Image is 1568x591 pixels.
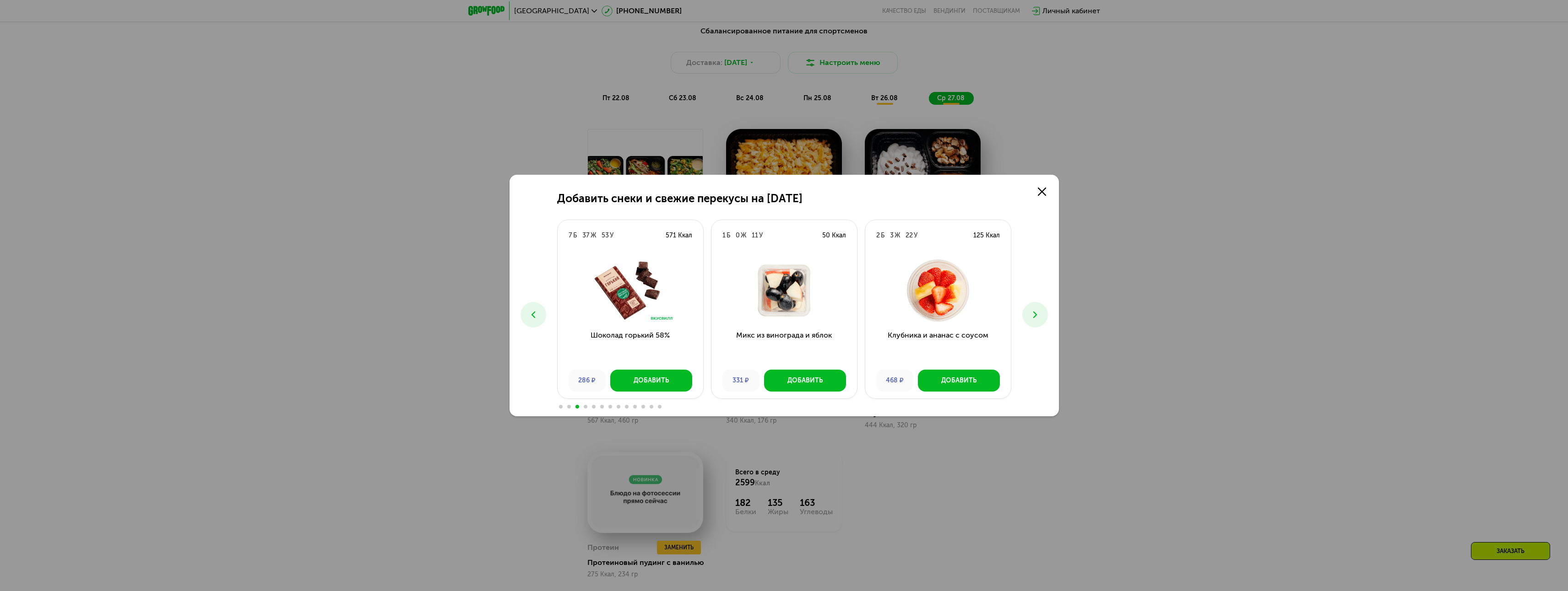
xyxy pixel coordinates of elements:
[918,370,1000,392] button: Добавить
[941,376,977,385] div: Добавить
[602,231,609,240] div: 53
[557,192,803,205] h2: Добавить снеки и свежие перекусы на [DATE]
[727,231,730,240] div: Б
[764,370,846,392] button: Добавить
[895,231,900,240] div: Ж
[711,330,857,363] h3: Микс из винограда и яблок
[876,231,880,240] div: 2
[752,231,758,240] div: 11
[569,370,606,392] div: 286 ₽
[876,370,913,392] div: 468 ₽
[722,231,726,240] div: 1
[822,231,846,240] div: 50 Ккал
[666,231,692,240] div: 571 Ккал
[759,231,763,240] div: У
[787,376,823,385] div: Добавить
[741,231,746,240] div: Ж
[890,231,894,240] div: 3
[610,231,613,240] div: У
[873,258,1004,322] img: Клубника и ананас с соусом
[573,231,577,240] div: Б
[736,231,740,240] div: 0
[565,258,696,322] img: Шоколад горький 58%
[914,231,917,240] div: У
[610,370,692,392] button: Добавить
[722,370,760,392] div: 331 ₽
[865,330,1011,363] h3: Клубника и ананас с соусом
[558,330,703,363] h3: Шоколад горький 58%
[906,231,913,240] div: 22
[569,231,572,240] div: 7
[881,231,884,240] div: Б
[719,258,850,322] img: Микс из винограда и яблок
[591,231,596,240] div: Ж
[973,231,1000,240] div: 125 Ккал
[634,376,669,385] div: Добавить
[582,231,590,240] div: 37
